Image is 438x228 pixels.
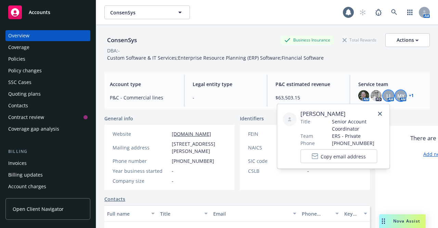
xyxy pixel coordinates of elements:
span: [PERSON_NAME] [300,110,384,118]
div: Account charges [8,181,46,192]
div: ConsenSys [104,36,140,45]
span: ERS - Private [332,132,384,140]
span: Legal entity type [193,81,259,88]
img: photo [371,90,382,101]
span: Title [300,118,310,125]
a: +1 [409,94,414,98]
div: Company size [113,177,169,184]
div: Coverage [8,42,29,53]
div: DBA: - [107,47,120,54]
span: Service team [358,81,424,88]
a: Account charges [5,181,90,192]
a: SSC Cases [5,77,90,88]
div: Actions [397,34,418,47]
div: Website [113,130,169,137]
div: Coverage gap analysis [8,123,59,134]
div: CSLB [248,167,305,175]
button: Nova Assist [379,214,426,228]
a: Billing updates [5,169,90,180]
span: Nova Assist [393,218,420,224]
div: SSC Cases [8,77,31,88]
div: Total Rewards [339,36,380,44]
button: Email [210,205,299,222]
a: Overview [5,30,90,41]
div: SIC code [248,157,305,165]
span: Copy email address [321,153,366,160]
a: Start snowing [356,5,370,19]
button: Phone number [299,205,342,222]
a: [DOMAIN_NAME] [172,131,211,137]
a: Switch app [403,5,417,19]
div: Business Insurance [281,36,334,44]
span: P&C estimated revenue [275,81,342,88]
a: close [376,110,384,118]
button: Title [157,205,210,222]
span: Phone [300,140,315,147]
span: Custom Software & IT Services;Enterprise Resource Planning (ERP) Software;Financial Software [107,55,324,61]
div: Invoices [8,158,27,169]
a: Contacts [5,100,90,111]
button: Copy email address [300,149,377,163]
a: Contract review [5,112,90,123]
div: NAICS [248,144,305,151]
a: Coverage [5,42,90,53]
a: Accounts [5,3,90,22]
span: Accounts [29,10,50,15]
span: Identifiers [240,115,264,122]
span: Team [300,132,313,140]
span: [PHONE_NUMBER] [172,157,214,165]
div: Billing updates [8,169,43,180]
span: MY [397,92,404,99]
span: [STREET_ADDRESS][PERSON_NAME] [172,140,226,155]
span: LI [386,92,390,99]
span: - [172,177,173,184]
a: Contacts [104,195,125,203]
span: - [172,167,173,175]
div: Phone number [113,157,169,165]
a: Search [387,5,401,19]
a: Report a Bug [372,5,385,19]
div: Policies [8,53,25,64]
div: Mailing address [113,144,169,151]
button: ConsenSys [104,5,190,19]
div: Email [213,210,289,217]
span: - [307,167,309,175]
a: Policy changes [5,65,90,76]
span: [PHONE_NUMBER] [332,140,384,147]
span: General info [104,115,133,122]
div: Overview [8,30,29,41]
button: Full name [104,205,157,222]
span: ConsenSys [110,9,169,16]
img: photo [358,90,369,101]
span: Open Client Navigator [13,205,64,213]
span: Senior Account Coordinator [332,118,384,132]
span: P&C - Commercial lines [110,94,176,101]
div: Contract review [8,112,44,123]
div: Quoting plans [8,88,41,99]
button: Actions [385,33,430,47]
a: Coverage gap analysis [5,123,90,134]
button: Key contact [342,205,370,222]
a: Invoices [5,158,90,169]
div: Contacts [8,100,28,111]
div: FEIN [248,130,305,137]
a: Policies [5,53,90,64]
div: Key contact [344,210,360,217]
div: Drag to move [379,214,388,228]
div: Phone number [302,210,331,217]
span: Account type [110,81,176,88]
span: $63,503.15 [275,94,342,101]
div: Policy changes [8,65,42,76]
div: Full name [107,210,147,217]
div: Billing [5,148,90,155]
span: - [193,94,259,101]
div: Title [160,210,200,217]
a: Quoting plans [5,88,90,99]
div: Year business started [113,167,169,175]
